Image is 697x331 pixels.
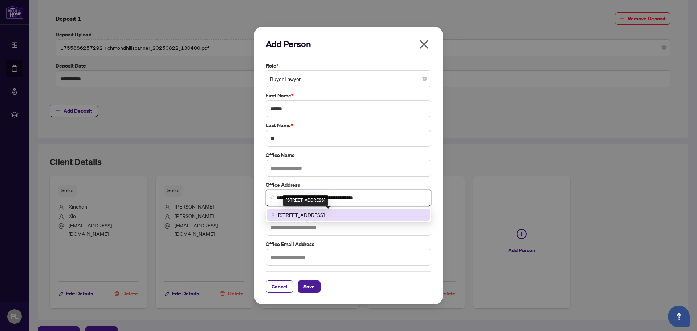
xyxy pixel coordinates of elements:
[303,281,315,292] span: Save
[266,38,431,50] h2: Add Person
[298,280,321,293] button: Save
[266,121,431,129] label: Last Name
[668,306,690,327] button: Open asap
[266,92,431,100] label: First Name
[266,151,431,159] label: Office Name
[266,62,431,70] label: Role
[272,281,288,292] span: Cancel
[266,280,293,293] button: Cancel
[418,39,430,50] span: close
[266,181,431,189] label: Office Address
[266,240,431,248] label: Office Email Address
[423,77,427,81] span: close-circle
[278,211,325,219] span: [STREET_ADDRESS]
[270,195,275,200] img: search_icon
[270,72,427,86] span: Buyer Lawyer
[283,195,328,206] div: [STREET_ADDRESS]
